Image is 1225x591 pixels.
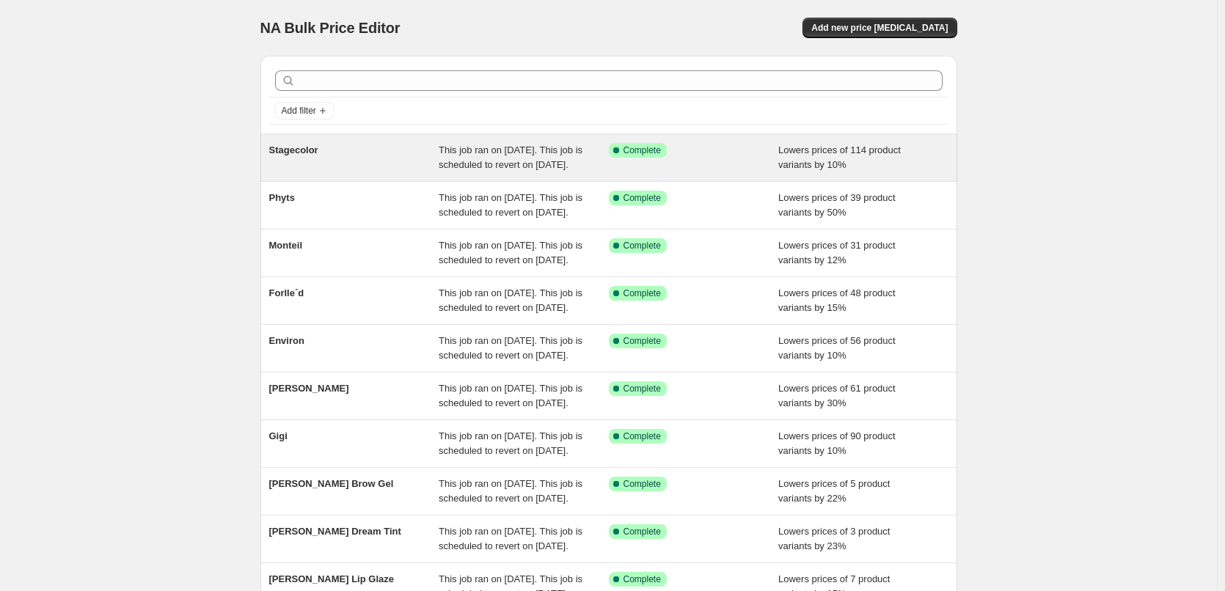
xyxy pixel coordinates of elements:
button: Add new price [MEDICAL_DATA] [802,18,957,38]
span: Complete [624,192,661,204]
span: Complete [624,573,661,585]
span: This job ran on [DATE]. This job is scheduled to revert on [DATE]. [439,478,582,504]
span: NA Bulk Price Editor [260,20,401,36]
span: Forlle´d [269,287,304,298]
span: [PERSON_NAME] Lip Glaze [269,573,394,584]
span: Lowers prices of 61 product variants by 30% [778,383,896,408]
span: Lowers prices of 3 product variants by 23% [778,526,890,551]
span: [PERSON_NAME] [269,383,349,394]
span: Complete [624,240,661,252]
span: Complete [624,383,661,394]
span: This job ran on [DATE]. This job is scheduled to revert on [DATE]. [439,383,582,408]
span: Stagecolor [269,144,318,155]
span: Environ [269,335,304,346]
span: Gigi [269,430,288,441]
span: This job ran on [DATE]. This job is scheduled to revert on [DATE]. [439,430,582,456]
span: Add new price [MEDICAL_DATA] [811,22,948,34]
button: Add filter [275,102,334,120]
span: Add filter [282,105,316,117]
span: Complete [624,144,661,156]
span: This job ran on [DATE]. This job is scheduled to revert on [DATE]. [439,287,582,313]
span: This job ran on [DATE]. This job is scheduled to revert on [DATE]. [439,240,582,265]
span: Complete [624,478,661,490]
span: This job ran on [DATE]. This job is scheduled to revert on [DATE]. [439,335,582,361]
span: Phyts [269,192,295,203]
span: This job ran on [DATE]. This job is scheduled to revert on [DATE]. [439,192,582,218]
span: Lowers prices of 90 product variants by 10% [778,430,896,456]
span: Lowers prices of 56 product variants by 10% [778,335,896,361]
span: Lowers prices of 48 product variants by 15% [778,287,896,313]
span: Complete [624,335,661,347]
span: Monteil [269,240,303,251]
span: This job ran on [DATE]. This job is scheduled to revert on [DATE]. [439,144,582,170]
span: Complete [624,430,661,442]
span: This job ran on [DATE]. This job is scheduled to revert on [DATE]. [439,526,582,551]
span: [PERSON_NAME] Dream Tint [269,526,401,537]
span: Lowers prices of 31 product variants by 12% [778,240,896,265]
span: Lowers prices of 114 product variants by 10% [778,144,901,170]
span: Lowers prices of 39 product variants by 50% [778,192,896,218]
span: Complete [624,287,661,299]
span: [PERSON_NAME] Brow Gel [269,478,394,489]
span: Complete [624,526,661,537]
span: Lowers prices of 5 product variants by 22% [778,478,890,504]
